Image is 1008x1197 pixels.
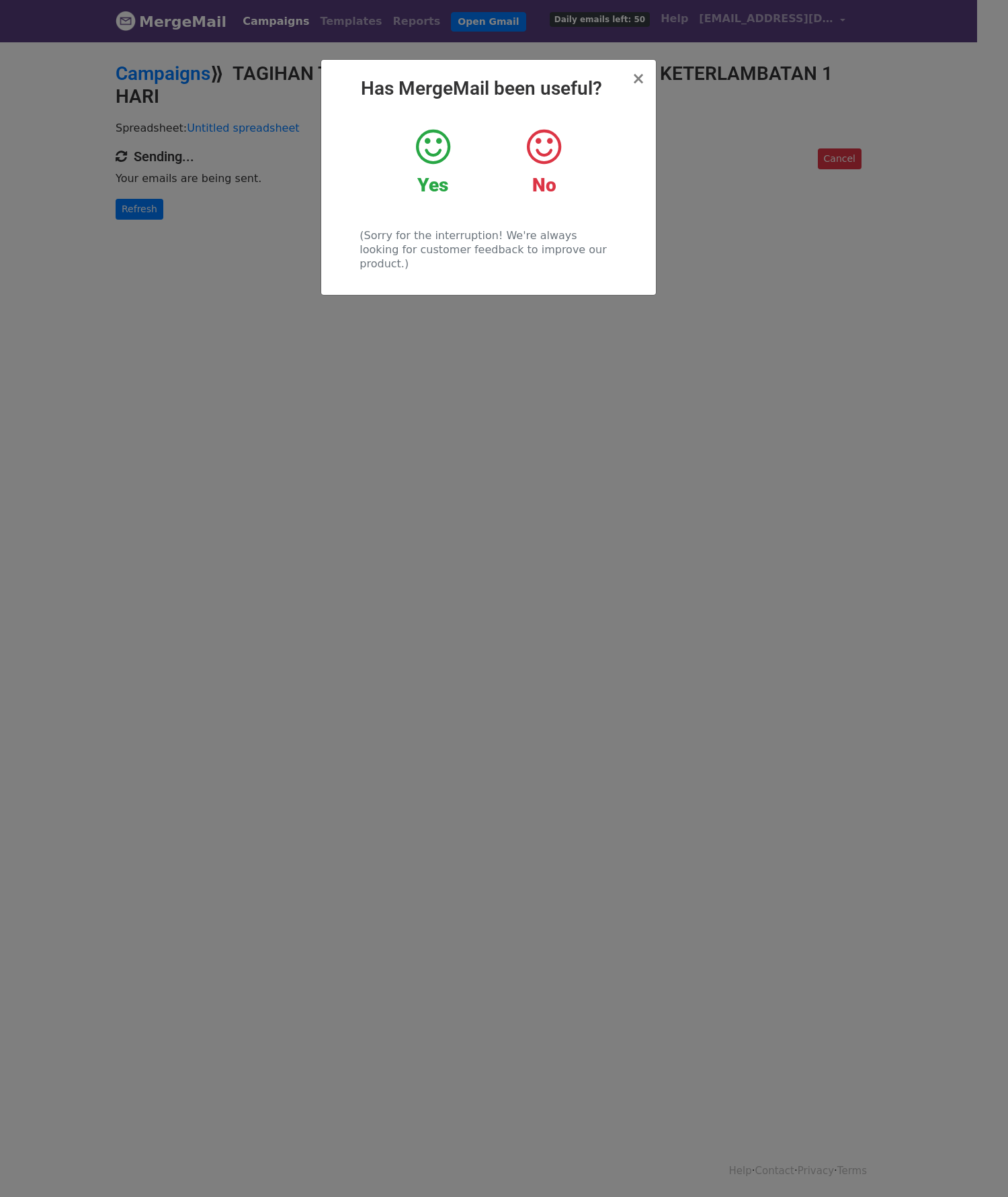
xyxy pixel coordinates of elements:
[532,174,556,196] strong: No
[417,174,448,196] strong: Yes
[332,77,645,100] h2: Has MergeMail been useful?
[632,69,645,88] span: ×
[360,228,617,271] p: (Sorry for the interruption! We're always looking for customer feedback to improve our product.)
[388,127,478,197] a: Yes
[632,71,645,87] button: Close
[499,127,589,197] a: No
